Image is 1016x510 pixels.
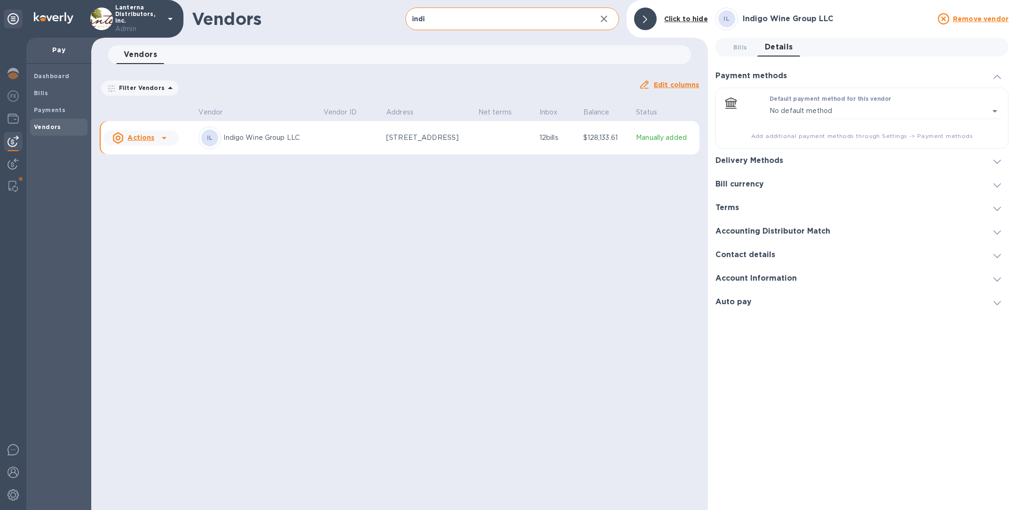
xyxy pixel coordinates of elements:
[743,15,932,24] h3: Indigo Wine Group LLC
[715,251,775,259] h3: Contact details
[723,96,1000,141] div: Default payment method for this vendorNo default method​Add additional payment methods through Se...
[715,227,830,236] h3: Accounting Distributor Match
[324,107,357,117] p: Vendor ID
[583,133,629,143] p: $128,133.61
[478,107,512,117] p: Net terms
[207,134,213,141] b: IL
[583,107,622,117] span: Balance
[8,113,19,124] img: Wallets
[192,9,405,29] h1: Vendors
[770,103,1000,119] div: No default method
[715,203,739,212] h3: Terms
[386,107,413,117] p: Address
[765,40,793,54] span: Details
[770,106,832,116] p: No default method
[715,274,797,283] h3: Account Information
[733,42,747,52] span: Bills
[115,24,162,34] p: Admin
[34,123,61,130] b: Vendors
[636,107,657,117] p: Status
[198,107,222,117] p: Vendor
[386,133,471,143] p: [STREET_ADDRESS]
[34,89,48,97] b: Bills
[654,81,699,89] u: Edit columns
[715,156,783,165] h3: Delivery Methods
[115,84,165,92] p: Filter Vendors
[478,107,524,117] span: Net terms
[715,180,764,189] h3: Bill currency
[34,106,65,113] b: Payments
[34,45,84,55] p: Pay
[715,298,752,307] h3: Auto pay
[4,9,23,28] div: Unpin categories
[664,15,708,23] b: Click to hide
[540,107,558,117] p: Inbox
[8,90,19,102] img: Foreign exchange
[540,133,576,143] p: 12 bills
[198,107,235,117] span: Vendor
[124,48,157,61] span: Vendors
[953,15,1008,23] u: Remove vendor
[540,107,570,117] span: Inbox
[115,4,162,34] p: Lanterna Distributors, Inc.
[723,15,730,22] b: IL
[127,134,154,141] u: Actions
[715,72,787,81] h3: Payment methods
[223,133,316,143] p: Indigo Wine Group LLC
[583,107,610,117] p: Balance
[723,131,1000,141] span: Add additional payment methods through Settings -> Payment methods
[636,133,695,143] p: Manually added
[770,97,891,102] label: Default payment method for this vendor
[34,73,70,80] b: Dashboard
[34,12,73,24] img: Logo
[386,107,426,117] span: Address
[324,107,369,117] span: Vendor ID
